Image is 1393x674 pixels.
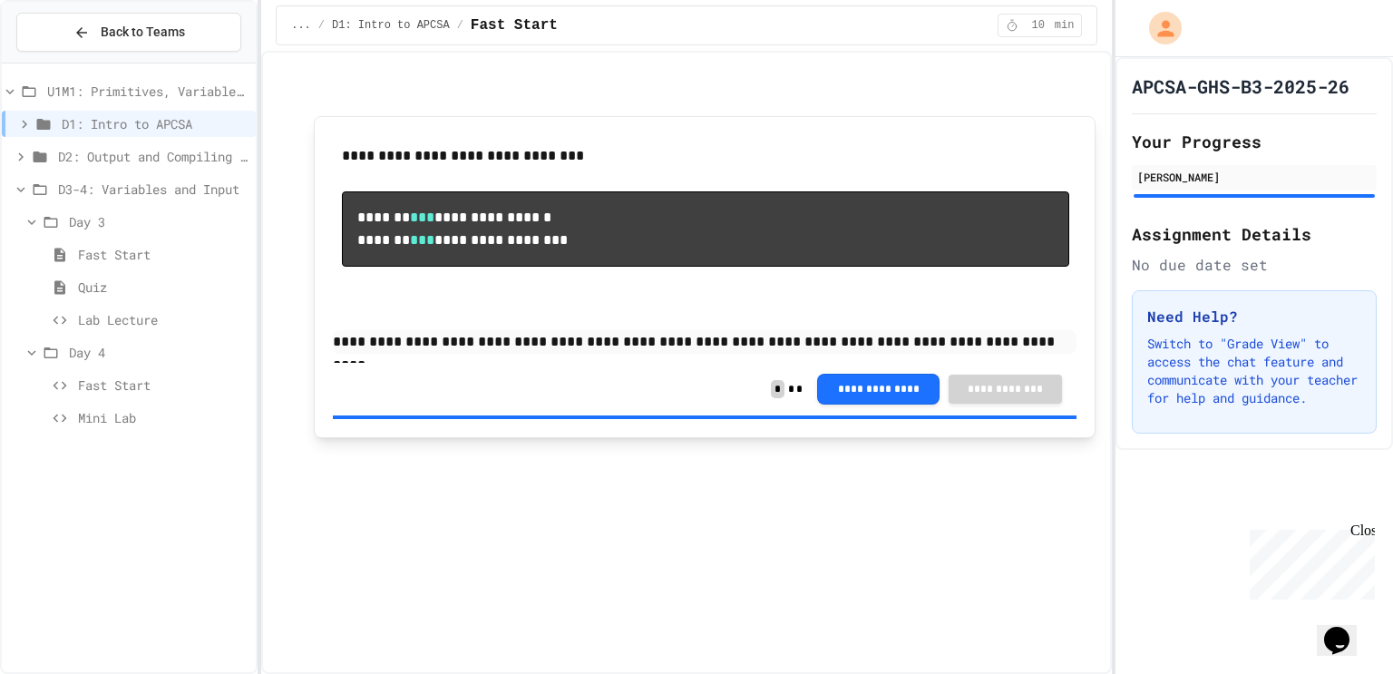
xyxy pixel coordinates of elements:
[78,245,248,264] span: Fast Start
[78,376,248,395] span: Fast Start
[58,147,248,166] span: D2: Output and Compiling Code
[1317,601,1375,656] iframe: chat widget
[1147,335,1361,407] p: Switch to "Grade View" to access the chat feature and communicate with your teacher for help and ...
[1242,523,1375,600] iframe: chat widget
[318,18,325,33] span: /
[1132,73,1349,99] h1: APCSA-GHS-B3-2025-26
[1132,254,1377,276] div: No due date set
[78,278,248,297] span: Quiz
[78,310,248,329] span: Lab Lecture
[7,7,125,115] div: Chat with us now!Close
[1147,306,1361,327] h3: Need Help?
[69,212,248,231] span: Day 3
[1137,169,1371,185] div: [PERSON_NAME]
[1055,18,1075,33] span: min
[471,15,558,36] span: Fast Start
[1132,129,1377,154] h2: Your Progress
[47,82,248,101] span: U1M1: Primitives, Variables, Basic I/O
[1024,18,1053,33] span: 10
[291,18,311,33] span: ...
[62,114,248,133] span: D1: Intro to APCSA
[69,343,248,362] span: Day 4
[78,408,248,427] span: Mini Lab
[58,180,248,199] span: D3-4: Variables and Input
[1130,7,1186,49] div: My Account
[332,18,450,33] span: D1: Intro to APCSA
[16,13,241,52] button: Back to Teams
[1132,221,1377,247] h2: Assignment Details
[457,18,463,33] span: /
[101,23,185,42] span: Back to Teams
